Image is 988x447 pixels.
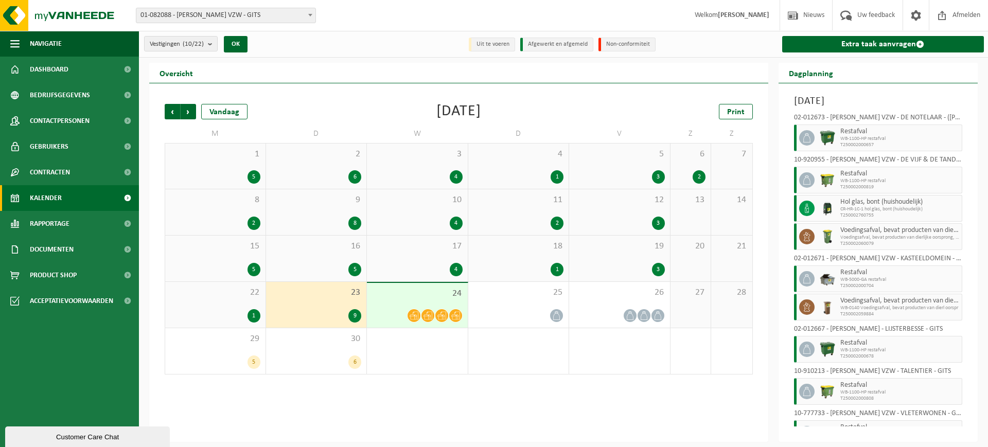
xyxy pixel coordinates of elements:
[372,241,463,252] span: 17
[30,237,74,262] span: Documenten
[248,309,260,323] div: 1
[782,36,984,52] a: Extra taak aanvragen
[30,159,70,185] span: Contracten
[165,104,180,119] span: Vorige
[30,262,77,288] span: Product Shop
[716,149,747,160] span: 7
[820,130,835,146] img: WB-1100-HPE-GN-01
[574,194,665,206] span: 12
[840,235,960,241] span: Voedingsafval, bevat producten van dierlijke oorsprong, onve
[372,194,463,206] span: 10
[348,170,361,184] div: 6
[840,142,960,148] span: T250002000657
[840,389,960,396] span: WB-1100-HP restafval
[266,124,367,143] td: D
[170,149,260,160] span: 1
[840,241,960,247] span: T250002060079
[794,410,963,420] div: 10-777733 - [PERSON_NAME] VZW - VLETERWONEN - GITS
[820,426,835,441] img: WB-1100-HPE-GN-50
[840,396,960,402] span: T250002000808
[794,368,963,378] div: 10-910213 - [PERSON_NAME] VZW - TALENTIER - GITS
[372,288,463,299] span: 24
[718,11,769,19] strong: [PERSON_NAME]
[248,263,260,276] div: 5
[30,82,90,108] span: Bedrijfsgegevens
[716,287,747,298] span: 28
[716,194,747,206] span: 14
[136,8,316,23] span: 01-082088 - DOMINIEK SAVIO VZW - GITS
[820,384,835,399] img: WB-1100-HPE-GN-50
[436,104,481,119] div: [DATE]
[149,63,203,83] h2: Overzicht
[711,124,752,143] td: Z
[248,170,260,184] div: 5
[473,194,564,206] span: 11
[840,311,960,317] span: T250002059884
[820,299,835,315] img: WB-0140-HPE-BN-01
[450,217,463,230] div: 4
[820,271,835,287] img: WB-5000-GAL-GY-01
[473,287,564,298] span: 25
[716,241,747,252] span: 21
[671,124,712,143] td: Z
[574,149,665,160] span: 5
[820,172,835,188] img: WB-1100-HPE-GN-50
[820,342,835,357] img: WB-1100-HPE-GN-01
[469,38,515,51] li: Uit te voeren
[271,149,362,160] span: 2
[30,288,113,314] span: Acceptatievoorwaarden
[840,206,960,212] span: CR-HR-1C-1 hol glas, bont (huishoudelijk)
[224,36,248,52] button: OK
[652,217,665,230] div: 3
[170,194,260,206] span: 8
[520,38,593,51] li: Afgewerkt en afgemeld
[840,339,960,347] span: Restafval
[676,194,706,206] span: 13
[551,263,563,276] div: 1
[30,57,68,82] span: Dashboard
[181,104,196,119] span: Volgende
[150,37,204,52] span: Vestigingen
[271,241,362,252] span: 16
[473,241,564,252] span: 18
[693,170,705,184] div: 2
[840,178,960,184] span: WB-1100-HP restafval
[840,226,960,235] span: Voedingsafval, bevat producten van dierlijke oorsprong, onverpakt, categorie 3
[652,263,665,276] div: 3
[840,128,960,136] span: Restafval
[840,381,960,389] span: Restafval
[348,309,361,323] div: 9
[248,217,260,230] div: 2
[170,333,260,345] span: 29
[598,38,656,51] li: Non-conformiteit
[840,184,960,190] span: T250002000819
[30,185,62,211] span: Kalender
[348,355,361,369] div: 6
[165,124,266,143] td: M
[840,297,960,305] span: Voedingsafval, bevat producten van dierlijke oorsprong, onverpakt, categorie 3
[271,333,362,345] span: 30
[248,355,260,369] div: 5
[5,424,172,447] iframe: chat widget
[840,136,960,142] span: WB-1100-HP restafval
[551,170,563,184] div: 1
[30,31,62,57] span: Navigatie
[144,36,218,51] button: Vestigingen(10/22)
[794,114,963,124] div: 02-012673 - [PERSON_NAME] VZW - DE NOTELAAR - ([PERSON_NAME]) - GITS
[727,108,745,116] span: Print
[719,104,753,119] a: Print
[450,263,463,276] div: 4
[473,149,564,160] span: 4
[840,353,960,360] span: T250002000678
[372,149,463,160] span: 3
[652,170,665,184] div: 3
[840,269,960,277] span: Restafval
[840,212,960,219] span: T250002760755
[348,263,361,276] div: 5
[468,124,570,143] td: D
[574,241,665,252] span: 19
[794,94,963,109] h3: [DATE]
[450,170,463,184] div: 4
[820,201,835,216] img: CR-HR-1C-1000-PES-01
